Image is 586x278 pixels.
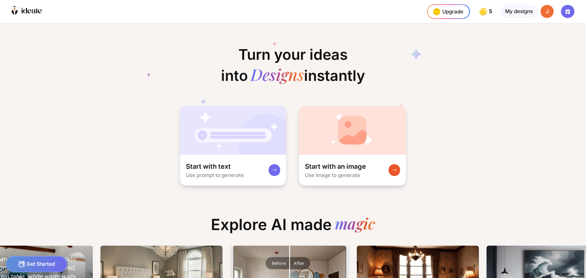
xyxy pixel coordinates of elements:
div: Get Started [6,256,67,272]
div: magic [335,215,375,234]
div: J [541,5,554,18]
div: Upgrade [431,6,463,17]
div: Use prompt to generate [186,172,244,178]
div: My designs [501,5,538,18]
span: 5 [489,9,493,14]
img: upgrade-nav-btn-icon.gif [431,6,442,17]
div: Start with an image [305,162,366,171]
div: Explore AI made [205,215,381,240]
div: Use image to generate [305,172,360,178]
div: Start with text [186,162,231,171]
img: startWithImageCardBg.jpg [299,106,406,155]
img: startWithTextCardBg.jpg [180,106,286,155]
